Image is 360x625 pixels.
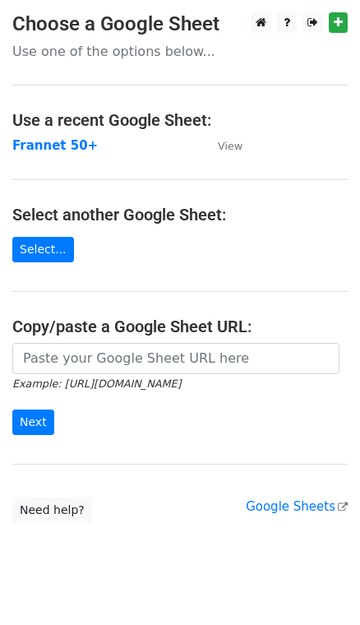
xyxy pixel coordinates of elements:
[201,138,242,153] a: View
[12,317,348,336] h4: Copy/paste a Google Sheet URL:
[12,343,339,374] input: Paste your Google Sheet URL here
[12,205,348,225] h4: Select another Google Sheet:
[12,138,98,153] a: Frannet 50+
[218,140,242,152] small: View
[12,43,348,60] p: Use one of the options below...
[12,12,348,36] h3: Choose a Google Sheet
[12,110,348,130] h4: Use a recent Google Sheet:
[278,546,360,625] iframe: Chat Widget
[12,410,54,435] input: Next
[12,498,92,523] a: Need help?
[12,377,181,390] small: Example: [URL][DOMAIN_NAME]
[246,499,348,514] a: Google Sheets
[12,237,74,262] a: Select...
